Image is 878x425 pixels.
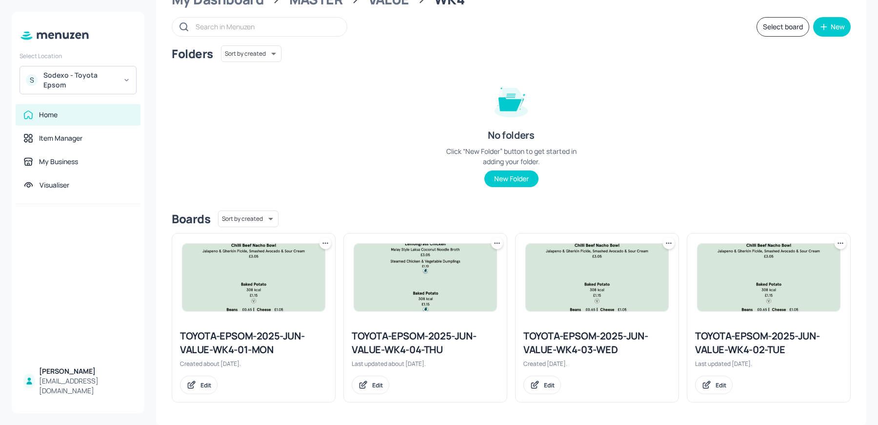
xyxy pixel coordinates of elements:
div: Created about [DATE]. [180,360,327,368]
div: TOYOTA-EPSOM-2025-JUN-VALUE-WK4-01-MON [180,329,327,357]
div: TOYOTA-EPSOM-2025-JUN-VALUE-WK4-02-TUE [695,329,842,357]
div: Visualiser [40,180,69,190]
div: Item Manager [39,133,82,143]
button: New Folder [484,170,539,187]
div: [PERSON_NAME] [39,366,133,376]
div: No folders [488,128,534,142]
div: Select Location [20,52,137,60]
div: TOYOTA-EPSOM-2025-JUN-VALUE-WK4-03-WED [523,329,671,357]
div: Sort by created [221,44,281,64]
div: TOYOTA-EPSOM-2025-JUN-VALUE-WK4-04-THU [352,329,499,357]
div: Edit [372,381,383,389]
div: Edit [200,381,211,389]
div: Edit [716,381,726,389]
img: folder-empty [487,76,536,125]
img: 2025-08-07-1754559255683v38b2jpzovf.jpeg [354,244,497,311]
img: 2025-07-08-17519726845261q92n1vkjvz.jpeg [182,244,325,311]
div: Edit [544,381,555,389]
div: My Business [39,157,78,167]
button: Select board [757,17,809,37]
div: Last updated about [DATE]. [352,360,499,368]
button: New [813,17,851,37]
div: Folders [172,46,213,62]
img: 2025-07-08-17519726845261q92n1vkjvz.jpeg [526,244,668,311]
div: [EMAIL_ADDRESS][DOMAIN_NAME] [39,376,133,396]
img: 2025-07-08-17519726845261q92n1vkjvz.jpeg [698,244,840,311]
div: Boards [172,211,210,227]
div: Home [39,110,58,120]
div: S [26,74,38,86]
div: Sort by created [218,209,279,229]
div: New [831,23,845,30]
div: Click “New Folder” button to get started in adding your folder. [438,146,584,167]
div: Sodexo - Toyota Epsom [43,70,117,90]
div: Created [DATE]. [523,360,671,368]
div: Last updated [DATE]. [695,360,842,368]
input: Search in Menuzen [196,20,337,34]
